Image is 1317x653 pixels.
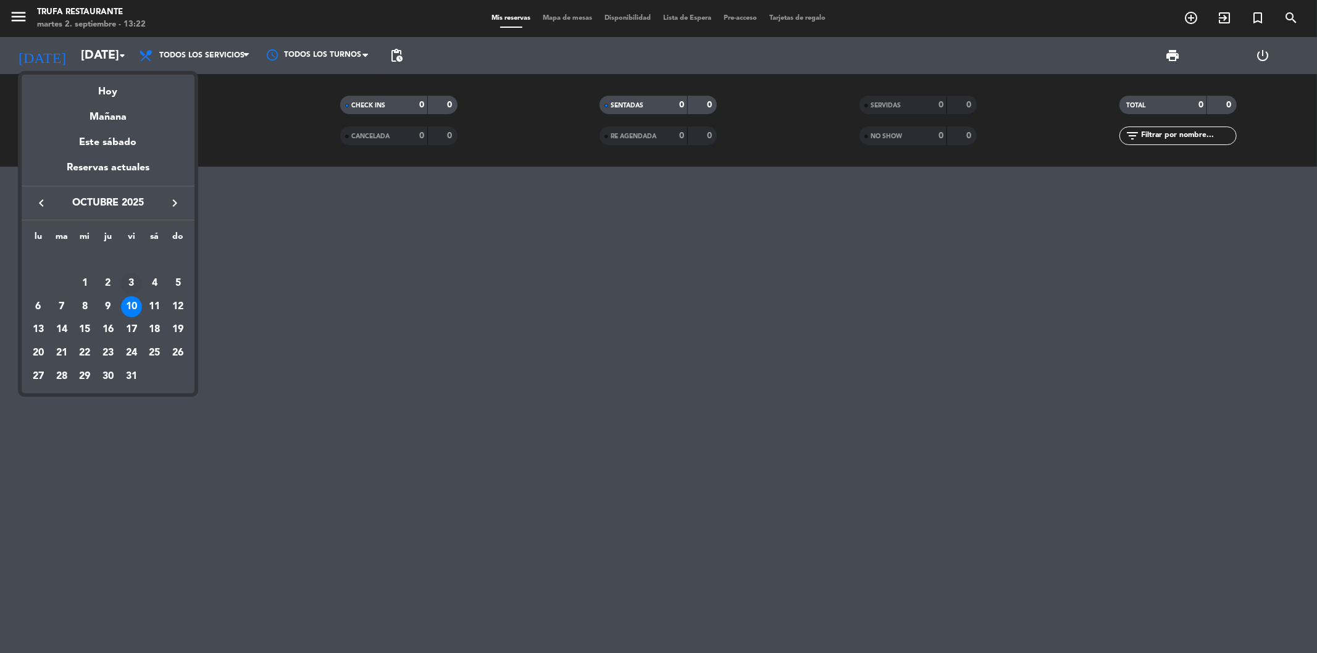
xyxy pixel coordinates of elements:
td: 9 de octubre de 2025 [96,295,120,318]
div: 15 [74,319,95,340]
div: Este sábado [22,125,194,160]
th: domingo [166,230,190,249]
div: 5 [167,273,188,294]
div: 10 [121,296,142,317]
div: 16 [98,319,119,340]
div: 28 [51,366,72,387]
span: octubre 2025 [52,195,164,211]
div: 12 [167,296,188,317]
button: keyboard_arrow_right [164,195,186,211]
th: jueves [96,230,120,249]
div: 8 [74,296,95,317]
td: 13 de octubre de 2025 [27,318,50,342]
button: keyboard_arrow_left [30,195,52,211]
div: 27 [28,366,49,387]
td: 3 de octubre de 2025 [120,272,143,295]
div: 21 [51,343,72,364]
div: 30 [98,366,119,387]
div: Mañana [22,100,194,125]
td: 23 de octubre de 2025 [96,341,120,365]
td: 17 de octubre de 2025 [120,318,143,342]
td: 20 de octubre de 2025 [27,341,50,365]
td: 12 de octubre de 2025 [166,295,190,318]
td: 21 de octubre de 2025 [50,341,73,365]
td: OCT. [27,249,190,272]
td: 8 de octubre de 2025 [73,295,96,318]
td: 19 de octubre de 2025 [166,318,190,342]
div: 22 [74,343,95,364]
div: 17 [121,319,142,340]
td: 24 de octubre de 2025 [120,341,143,365]
td: 7 de octubre de 2025 [50,295,73,318]
td: 25 de octubre de 2025 [143,341,167,365]
td: 11 de octubre de 2025 [143,295,167,318]
td: 2 de octubre de 2025 [96,272,120,295]
td: 15 de octubre de 2025 [73,318,96,342]
td: 30 de octubre de 2025 [96,365,120,388]
div: 29 [74,366,95,387]
td: 14 de octubre de 2025 [50,318,73,342]
th: lunes [27,230,50,249]
div: 18 [144,319,165,340]
td: 5 de octubre de 2025 [166,272,190,295]
div: 7 [51,296,72,317]
div: 23 [98,343,119,364]
td: 31 de octubre de 2025 [120,365,143,388]
td: 27 de octubre de 2025 [27,365,50,388]
i: keyboard_arrow_right [167,196,182,210]
div: 9 [98,296,119,317]
div: 31 [121,366,142,387]
div: 3 [121,273,142,294]
div: Reservas actuales [22,160,194,185]
div: 13 [28,319,49,340]
div: 20 [28,343,49,364]
th: miércoles [73,230,96,249]
div: 19 [167,319,188,340]
td: 16 de octubre de 2025 [96,318,120,342]
td: 10 de octubre de 2025 [120,295,143,318]
div: 4 [144,273,165,294]
th: viernes [120,230,143,249]
div: 2 [98,273,119,294]
div: 14 [51,319,72,340]
td: 26 de octubre de 2025 [166,341,190,365]
td: 1 de octubre de 2025 [73,272,96,295]
td: 4 de octubre de 2025 [143,272,167,295]
th: sábado [143,230,167,249]
div: 6 [28,296,49,317]
td: 6 de octubre de 2025 [27,295,50,318]
div: 11 [144,296,165,317]
div: 24 [121,343,142,364]
td: 29 de octubre de 2025 [73,365,96,388]
td: 22 de octubre de 2025 [73,341,96,365]
div: 26 [167,343,188,364]
td: 28 de octubre de 2025 [50,365,73,388]
div: Hoy [22,75,194,100]
div: 1 [74,273,95,294]
td: 18 de octubre de 2025 [143,318,167,342]
div: 25 [144,343,165,364]
i: keyboard_arrow_left [34,196,49,210]
th: martes [50,230,73,249]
